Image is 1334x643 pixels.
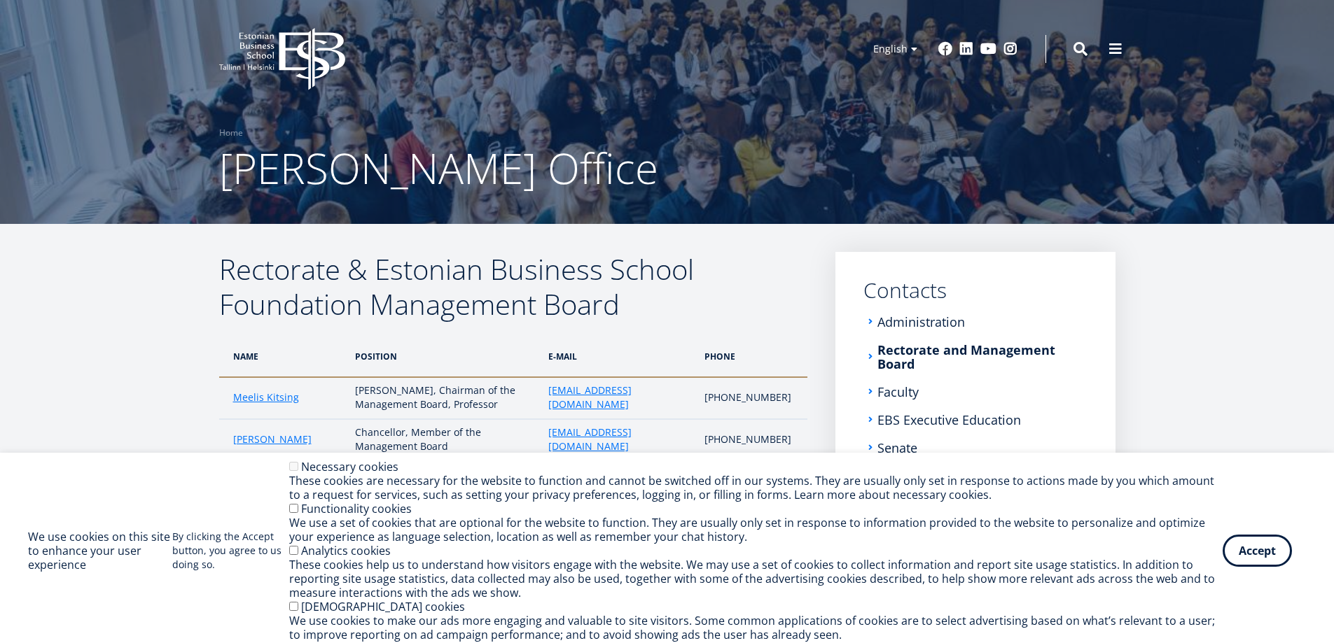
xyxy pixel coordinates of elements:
[348,336,541,377] th: POSition
[289,614,1223,642] div: We use cookies to make our ads more engaging and valuable to site visitors. Some common applicati...
[704,390,793,404] p: [PHONE_NUMBER]
[219,252,807,322] h2: Rectorate & Estonian Business School Foundation Management Board
[301,459,398,474] label: Necessary cookies
[877,413,1021,427] a: EBS Executive Education
[233,432,312,446] a: [PERSON_NAME]
[289,516,1223,544] div: We use a set of cookies that are optional for the website to function. They are usually only set ...
[289,474,1223,502] div: These cookies are necessary for the website to function and cannot be switched off in our systems...
[28,530,172,572] h2: We use cookies on this site to enhance your user experience
[548,425,690,453] a: [EMAIL_ADDRESS][DOMAIN_NAME]
[1003,42,1017,56] a: Instagram
[301,599,465,614] label: [DEMOGRAPHIC_DATA] cookies
[959,42,973,56] a: Linkedin
[697,419,807,461] td: [PHONE_NUMBER]
[355,383,534,411] p: [PERSON_NAME], Chairman of the Management Board, Professor
[541,336,697,377] th: e-mail
[219,336,349,377] th: NAME
[172,530,289,572] p: By clicking the Accept button, you agree to us doing so.
[877,385,919,399] a: Faculty
[219,139,658,197] span: [PERSON_NAME] Office
[301,543,391,558] label: Analytics cookies
[938,42,952,56] a: Facebook
[697,336,807,377] th: phone
[877,315,965,329] a: Administration
[301,501,412,516] label: Functionality cookies
[980,42,996,56] a: Youtube
[877,441,917,455] a: Senate
[863,280,1088,301] a: Contacts
[348,419,541,461] td: Chancellor, Member of the Management Board
[233,390,299,404] a: Meelis Kitsing
[548,383,690,411] a: [EMAIL_ADDRESS][DOMAIN_NAME]
[877,343,1088,371] a: Rectorate and Management Board
[219,126,243,140] a: Home
[289,558,1223,600] div: These cookies help us to understand how visitors engage with the website. We may use a set of coo...
[1223,535,1292,567] button: Accept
